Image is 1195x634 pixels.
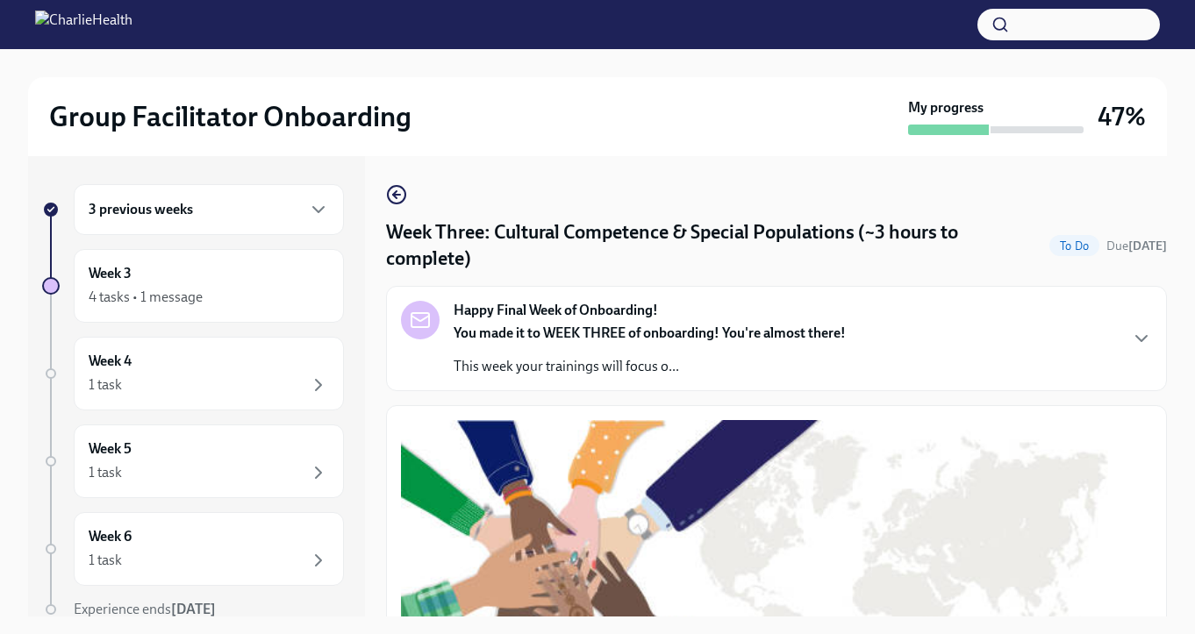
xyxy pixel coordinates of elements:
strong: [DATE] [171,601,216,617]
h6: 3 previous weeks [89,200,193,219]
a: Week 61 task [42,512,344,586]
div: 3 previous weeks [74,184,344,235]
strong: My progress [908,98,984,118]
h4: Week Three: Cultural Competence & Special Populations (~3 hours to complete) [386,219,1042,272]
a: Week 51 task [42,424,344,498]
h6: Week 3 [89,264,132,283]
a: Week 34 tasks • 1 message [42,249,344,323]
span: Experience ends [74,601,216,617]
p: This week your trainings will focus o... [454,357,846,376]
h6: Week 6 [89,527,132,546]
span: To Do [1049,239,1099,253]
img: CharlieHealth [35,11,132,39]
h6: Week 4 [89,352,132,371]
strong: Happy Final Week of Onboarding! [454,301,658,320]
a: Week 41 task [42,337,344,410]
div: 1 task [89,463,122,482]
span: Due [1106,239,1167,253]
h6: Week 5 [89,439,132,459]
span: October 20th, 2025 07:00 [1106,238,1167,254]
div: 1 task [89,551,122,570]
div: 1 task [89,375,122,395]
h3: 47% [1098,101,1146,132]
div: 4 tasks • 1 message [89,288,203,307]
h2: Group Facilitator Onboarding [49,99,411,134]
strong: You made it to WEEK THREE of onboarding! You're almost there! [454,324,846,341]
strong: [DATE] [1128,239,1167,253]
